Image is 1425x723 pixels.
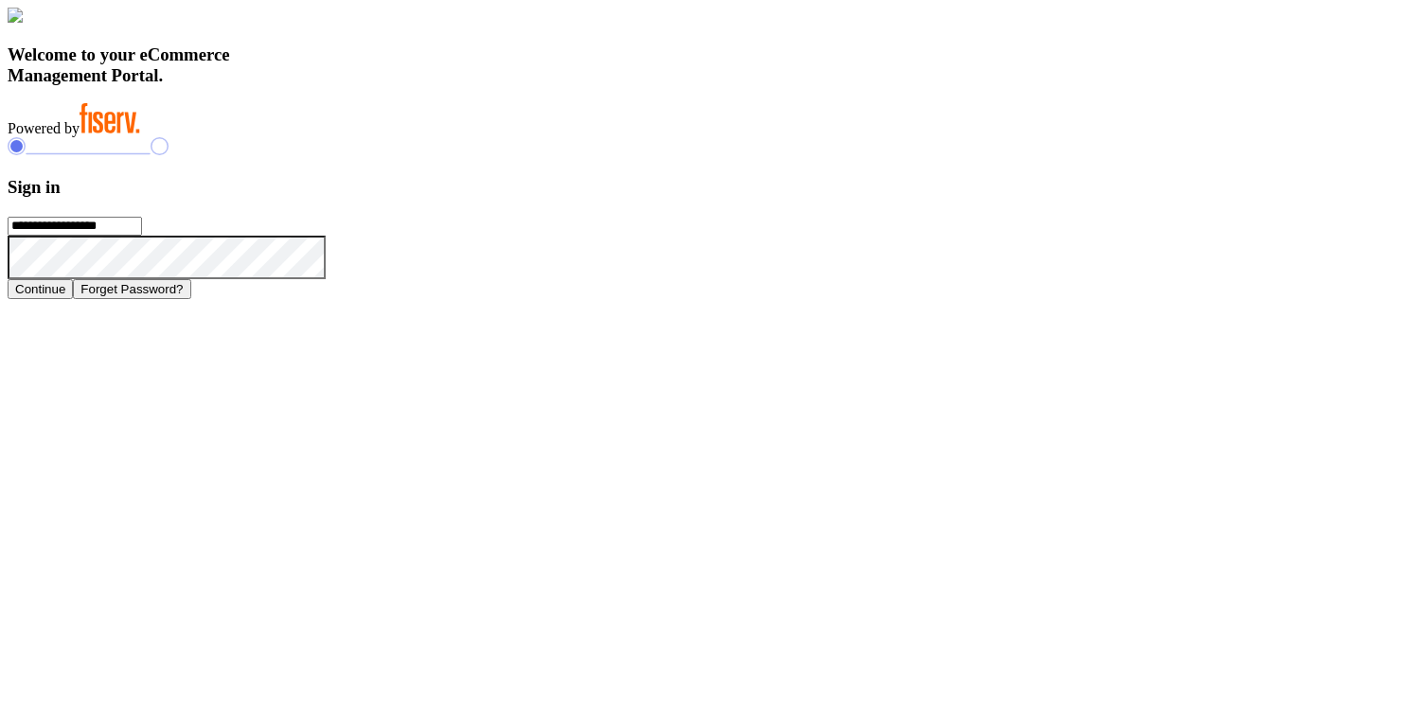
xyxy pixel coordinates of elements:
[8,120,80,136] span: Powered by
[8,44,1417,86] h3: Welcome to your eCommerce Management Portal.
[8,8,23,23] img: card_Illustration.svg
[8,279,73,299] button: Continue
[73,279,190,299] button: Forget Password?
[8,177,1417,198] h3: Sign in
